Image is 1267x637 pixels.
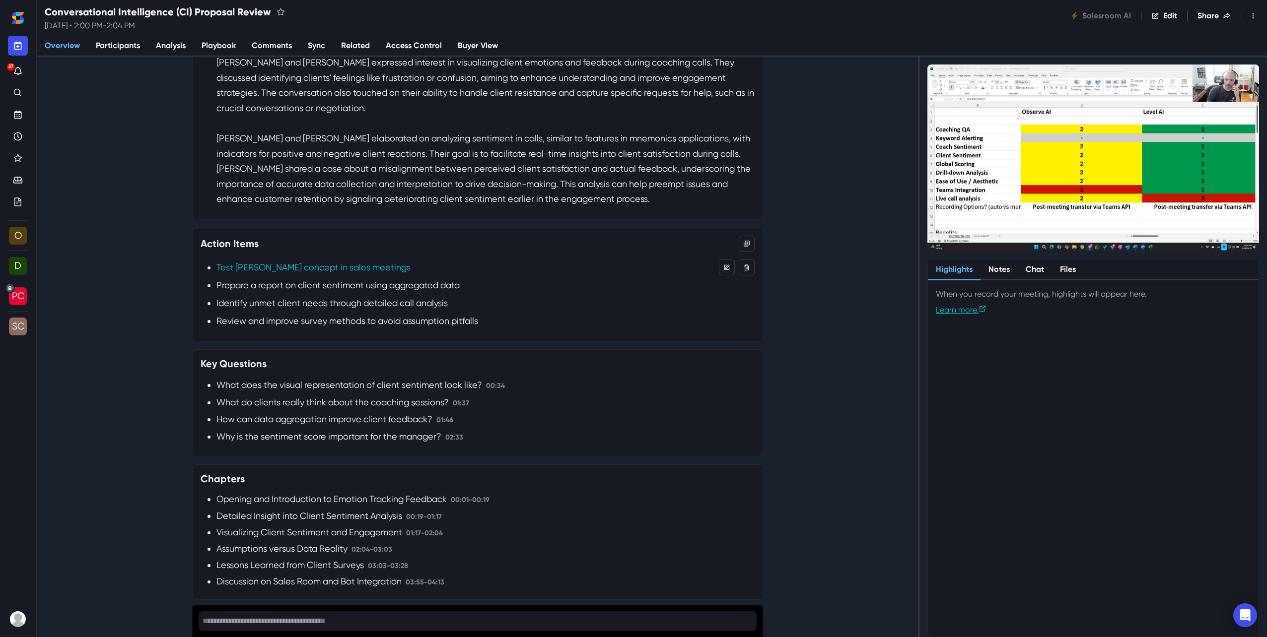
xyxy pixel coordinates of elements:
span: 02:04 - 03:03 [352,545,392,554]
h3: Chapters [201,473,245,485]
span: Playbook [202,40,236,52]
span: 01:37 [453,399,469,407]
span: 00:34 [486,382,505,390]
h2: Conversational Intelligence (CI) Proposal Review [45,6,271,18]
div: Student Coaching [9,318,27,335]
button: Edit Action Item [719,259,735,275]
button: Share [1190,6,1239,26]
img: Meeting Cover Image [927,64,1259,251]
div: Organization [14,231,22,240]
span: 01:46 [436,416,453,424]
button: Chat [1018,259,1052,280]
span: 00:01 - 00:19 [451,496,490,504]
h3: Action Items [201,238,259,250]
button: User menu [8,609,28,629]
span: 02:33 [445,433,463,442]
span: Review and improve survey methods to avoid assumption pitfalls [216,314,478,329]
span: 03:55 - 04:13 [406,578,444,586]
span: How can data aggregation improve client feedback? [216,414,432,424]
button: Notes [981,259,1018,280]
span: Test [PERSON_NAME] concept in sales meetings [216,260,411,275]
a: Access Control [378,36,450,57]
span: Detailed Insight into Client Sentiment Analysis [216,510,402,521]
span: Discussion on Sales Room and Bot Integration [216,576,402,586]
button: Notifications [8,62,28,81]
a: Comments [244,36,300,57]
button: New meeting [8,36,28,56]
a: Recent [8,127,28,147]
span: 00:19 - 01:17 [406,512,442,521]
p: [DATE] • 2:00 PM - 2:04 PM [45,20,286,32]
p: When you record your meeting, highlights will appear here. [936,288,1251,300]
span: Prepare a report on client sentiment using aggregated data [216,278,460,293]
span: Buyer View [458,40,498,52]
a: Your Plans [8,192,28,212]
a: Related [333,36,378,57]
span: 03:03 - 03:28 [368,562,408,570]
a: Search [8,83,28,103]
a: Waiting Room [8,171,28,191]
div: Development [14,261,21,270]
span: Participants [96,40,140,52]
a: Upcoming [8,105,28,125]
button: Toggle Menu [1243,6,1263,26]
button: Edit [739,236,755,252]
span: Why is the sentiment score important for the manager? [216,431,441,442]
div: Development [9,257,27,275]
div: Student Coaching [12,321,24,331]
a: Sync [300,36,333,57]
h3: Key Questions [201,358,267,370]
span: Overview [45,40,80,52]
span: Identify unmet client needs through detailed call analysis [216,296,448,311]
p: 27 [8,64,13,69]
button: Delete [739,259,755,275]
button: Highlights [928,259,981,280]
span: What does the visual representation of client sentiment look like? [216,380,482,390]
span: Lessons Learned from Client Surveys [216,560,364,570]
button: Salesroom AI [1062,6,1139,26]
span: Visualizing Client Sentiment and Engagement [216,527,402,537]
span: Opening and Introduction to Emotion Tracking Feedback [216,494,447,504]
button: Edit [1143,6,1185,26]
span: Analysis [156,40,186,52]
span: 01:17 - 02:04 [406,529,443,537]
div: Professional Coaching [12,291,24,301]
button: Files [1052,259,1084,280]
div: Organization [9,227,27,245]
span: What do clients really think about the coaching sessions? [216,397,449,407]
button: favorite this meeting [275,6,286,18]
p: [PERSON_NAME] and [PERSON_NAME] expressed interest in visualizing client emotions and feedback du... [216,55,755,207]
a: Favorites [8,149,28,169]
span: Assumptions versus Data Reality [216,543,348,554]
div: Open Intercom Messenger [1233,603,1257,627]
a: Learn more. [936,305,986,315]
a: Home [8,8,28,28]
div: Professional Coaching [9,287,27,305]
